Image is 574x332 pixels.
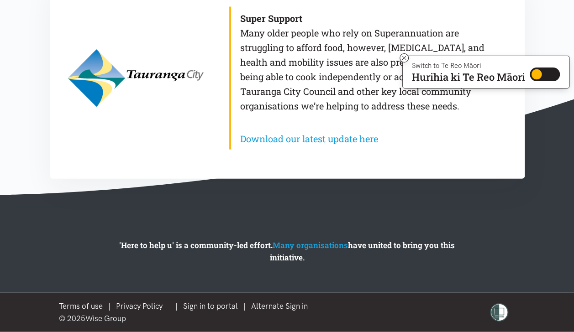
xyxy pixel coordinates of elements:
[412,73,525,81] p: Hurihia ki Te Reo Māori
[240,11,497,113] p: Many older people who rely on Superannuation are struggling to afford food, however, [MEDICAL_DAT...
[183,301,238,311] a: Sign in to portal
[240,12,302,24] b: Super Support
[105,239,469,264] p: 'Here to help u' is a community-led effort. have united to bring you this initiative.
[412,63,525,68] p: Switch to Te Reo Māori
[490,303,508,322] img: shielded
[273,240,348,250] a: Many organisations
[59,300,313,312] div: |
[85,314,126,323] a: Wise Group
[116,301,163,311] a: Privacy Policy
[59,301,103,311] a: Terms of use
[251,301,308,311] a: Alternate Sign in
[240,133,378,145] a: Download our latest update here
[175,301,313,311] span: | |
[59,312,313,325] div: © 2025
